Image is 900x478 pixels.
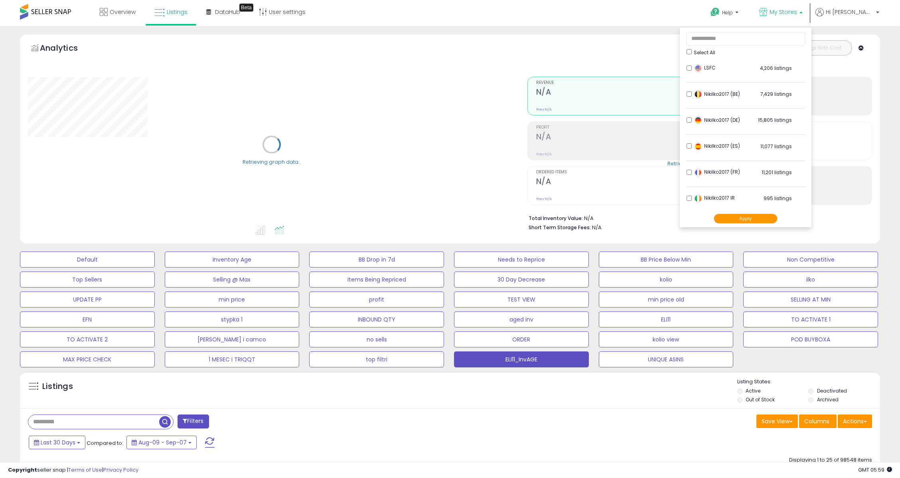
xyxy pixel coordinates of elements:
span: DataHub [215,8,240,16]
span: 2025-10-8 05:59 GMT [858,466,892,474]
button: 1 MESEC I TRIQQT [165,351,300,367]
button: top filtri [309,351,444,367]
button: UPDATE PP [20,292,155,307]
button: TEST VIEW [454,292,589,307]
span: Nikilko2017 (DE) [694,117,740,123]
button: MAX PRICE CHECK [20,351,155,367]
span: Compared to: [87,439,123,447]
button: BB Price Below Min [599,252,734,268]
button: EFN [20,311,155,327]
span: Overview [110,8,136,16]
div: Retrieving aggregations.. [667,160,732,167]
button: ELI11 [599,311,734,327]
a: Terms of Use [68,466,102,474]
button: INBOUND QTY [309,311,444,327]
button: ELI11_InvAGE [454,351,589,367]
button: profit [309,292,444,307]
button: UNIQUE ASINS [599,351,734,367]
button: no sells [309,331,444,347]
span: Listings [167,8,187,16]
button: kolio [599,272,734,288]
button: Non Competitive [743,252,878,268]
span: 995 listings [764,195,792,202]
button: ilko [743,272,878,288]
a: Help [704,1,746,26]
a: Hi [PERSON_NAME] [815,8,879,26]
button: Inventory Age [165,252,300,268]
span: 11,201 listings [762,169,792,176]
button: TO ACTIVATE 2 [20,331,155,347]
span: Nikilko2017 (BE) [694,91,740,97]
p: Listing States: [737,378,880,386]
span: 11,077 listings [760,143,792,150]
span: 7,429 listings [760,91,792,97]
button: TO ACTIVATE 1 [743,311,878,327]
button: Needs to Reprice [454,252,589,268]
button: Actions [838,415,872,428]
button: Listings With Cost [790,43,849,53]
span: Select All [694,49,715,56]
span: Aug-09 - Sep-07 [138,438,187,446]
img: belgium.png [694,90,702,98]
div: Retrieving graph data.. [243,158,301,165]
span: Nikilko2017 IR [694,194,735,201]
button: [PERSON_NAME] i camco [165,331,300,347]
button: Aug-09 - Sep-07 [126,436,197,449]
button: min price [165,292,300,307]
button: Last 30 Days [29,436,85,449]
button: Items Being Repriced [309,272,444,288]
label: Archived [817,396,839,403]
button: SELLING AT MIN [743,292,878,307]
img: usa.png [694,64,702,72]
label: Active [746,387,760,394]
button: Selling @ Max [165,272,300,288]
span: Nikilko2017 (ES) [694,143,740,149]
img: ireland.png [694,194,702,202]
label: Out of Stock [746,396,775,403]
img: france.png [694,169,702,177]
label: Deactivated [817,387,847,394]
button: ORDER [454,331,589,347]
button: 30 Day Decrease [454,272,589,288]
span: Columns [804,417,829,425]
span: Last 30 Days [41,438,75,446]
span: 15,805 listings [758,117,792,123]
button: Filters [178,415,209,428]
span: 4,206 listings [760,65,792,71]
button: Apply [714,214,778,224]
h5: Listings [42,381,73,392]
div: Displaying 1 to 25 of 98548 items [789,456,872,464]
span: Nikilko2017 (FR) [694,169,740,175]
button: Top Sellers [20,272,155,288]
button: Default [20,252,155,268]
i: Get Help [710,7,720,17]
div: seller snap | | [8,466,138,474]
a: Privacy Policy [103,466,138,474]
span: LSFC [694,64,716,71]
button: min price old [599,292,734,307]
button: BB Drop in 7d [309,252,444,268]
img: germany.png [694,116,702,124]
button: Save View [756,415,798,428]
span: Help [722,9,733,16]
img: spain.png [694,143,702,151]
button: aged inv [454,311,589,327]
button: POD BUYBOXA [743,331,878,347]
button: stypka 1 [165,311,300,327]
strong: Copyright [8,466,37,474]
span: My Stores [770,8,797,16]
button: Columns [799,415,837,428]
div: Tooltip anchor [239,4,253,12]
span: Hi [PERSON_NAME] [826,8,874,16]
h5: Analytics [40,42,93,56]
button: kolio view [599,331,734,347]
